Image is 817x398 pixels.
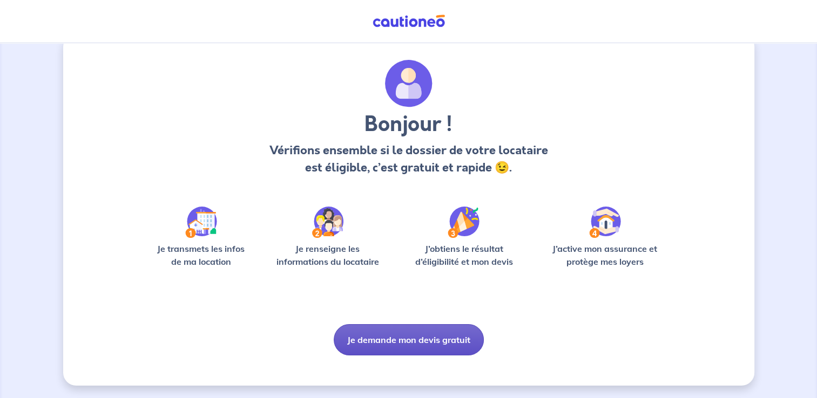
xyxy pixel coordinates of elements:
p: Je transmets les infos de ma location [150,242,253,268]
p: J’obtiens le résultat d’éligibilité et mon devis [403,242,525,268]
img: /static/bfff1cf634d835d9112899e6a3df1a5d/Step-4.svg [589,207,621,238]
img: /static/90a569abe86eec82015bcaae536bd8e6/Step-1.svg [185,207,217,238]
img: /static/c0a346edaed446bb123850d2d04ad552/Step-2.svg [312,207,343,238]
p: Vérifions ensemble si le dossier de votre locataire est éligible, c’est gratuit et rapide 😉. [266,142,551,176]
button: Je demande mon devis gratuit [334,324,484,355]
img: Cautioneo [368,15,449,28]
img: archivate [385,60,433,107]
p: Je renseigne les informations du locataire [270,242,386,268]
p: J’active mon assurance et protège mes loyers [542,242,668,268]
h3: Bonjour ! [266,112,551,138]
img: /static/f3e743aab9439237c3e2196e4328bba9/Step-3.svg [448,207,480,238]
